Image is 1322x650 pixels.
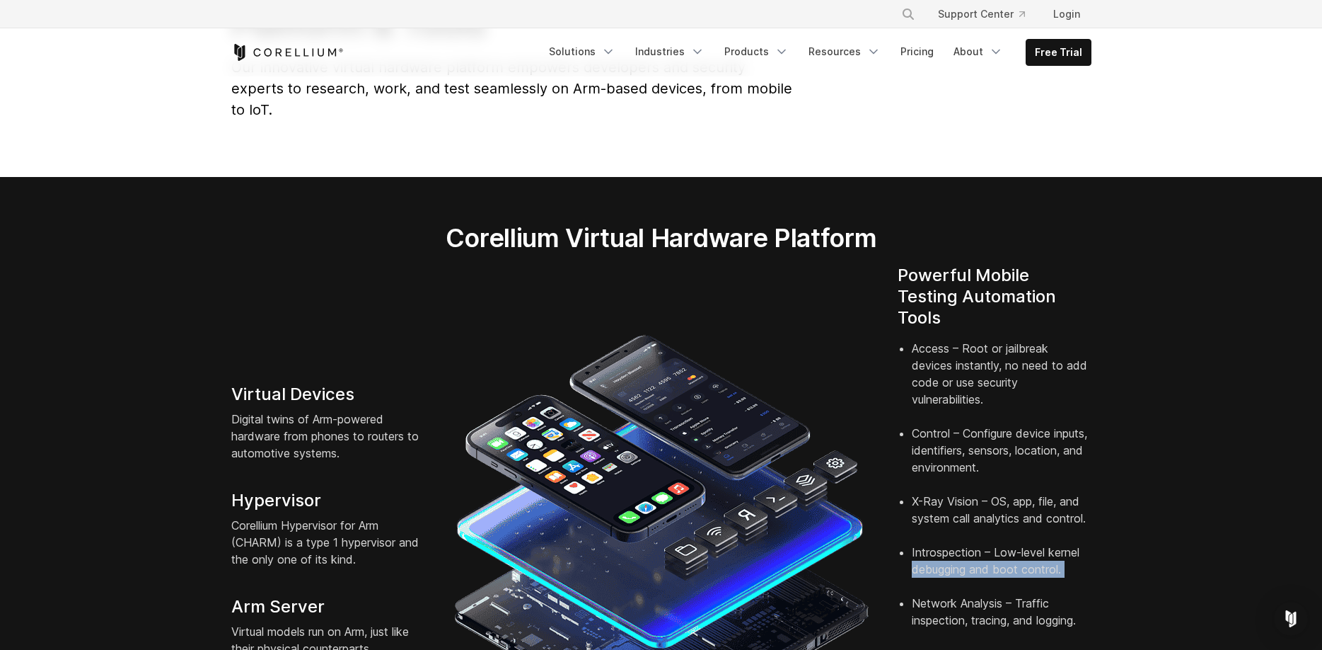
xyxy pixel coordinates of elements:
[800,39,889,64] a: Resources
[892,39,942,64] a: Pricing
[231,596,425,617] h4: Arm Server
[1026,40,1091,65] a: Free Trial
[379,222,943,253] h2: Corellium Virtual Hardware Platform
[898,265,1091,329] h4: Powerful Mobile Testing Automation Tools
[1042,1,1091,27] a: Login
[716,39,797,64] a: Products
[627,39,713,64] a: Industries
[231,59,792,118] span: Our innovative virtual hardware platform empowers developers and security experts to research, wo...
[1274,602,1308,636] div: Open Intercom Messenger
[231,517,425,568] p: Corellium Hypervisor for Arm (CHARM) is a type 1 hypervisor and the only one of its kind.
[231,411,425,462] p: Digital twins of Arm-powered hardware from phones to routers to automotive systems.
[945,39,1011,64] a: About
[540,39,1091,66] div: Navigation Menu
[540,39,624,64] a: Solutions
[895,1,921,27] button: Search
[231,384,425,405] h4: Virtual Devices
[912,544,1091,595] li: Introspection – Low-level kernel debugging and boot control.
[912,595,1091,646] li: Network Analysis – Traffic inspection, tracing, and logging.
[912,493,1091,544] li: X-Ray Vision – OS, app, file, and system call analytics and control.
[927,1,1036,27] a: Support Center
[231,44,344,61] a: Corellium Home
[231,490,425,511] h4: Hypervisor
[912,425,1091,493] li: Control – Configure device inputs, identifiers, sensors, location, and environment.
[912,340,1091,425] li: Access – Root or jailbreak devices instantly, no need to add code or use security vulnerabilities.
[884,1,1091,27] div: Navigation Menu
